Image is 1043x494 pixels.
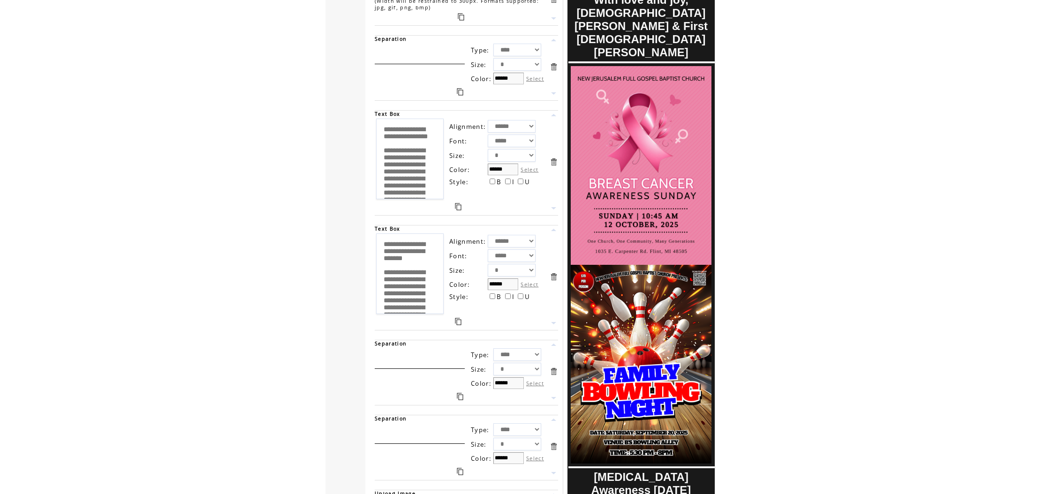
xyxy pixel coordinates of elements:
label: Select [526,380,544,387]
span: I [512,178,514,186]
span: B [497,178,501,186]
a: Move this item down [549,14,558,23]
a: Duplicate this item [458,13,464,21]
a: Delete this item [549,367,558,376]
a: Duplicate this item [457,468,463,475]
span: Type: [471,351,490,359]
span: Size: [471,440,487,449]
span: Type: [471,426,490,434]
span: Style: [449,178,469,186]
a: Delete this item [549,442,558,451]
span: Separation [375,36,407,42]
a: Duplicate this item [457,393,463,400]
span: Text Box [375,225,401,232]
span: U [525,178,530,186]
a: Duplicate this item [455,203,461,210]
span: Size: [449,151,465,160]
span: I [512,292,514,301]
a: Move this item up [549,225,558,234]
label: Select [521,166,538,173]
span: B [497,292,501,301]
span: Font: [449,252,468,260]
a: Delete this item [549,157,558,166]
span: Text Box [375,111,401,117]
img: images [571,265,711,464]
span: Size: [449,266,465,275]
a: Delete this item [549,62,558,71]
span: U [525,292,530,301]
span: Style: [449,292,469,301]
span: Alignment: [449,122,486,131]
span: Color: [471,75,491,83]
a: Move this item down [549,319,558,328]
a: Move this item down [549,89,558,98]
span: Alignment: [449,237,486,246]
img: images [571,66,711,265]
a: Move this item up [549,36,558,45]
span: Color: [471,454,491,463]
a: Move this item down [549,394,558,403]
a: Move this item up [549,415,558,424]
label: Select [521,281,538,288]
span: Size: [471,365,487,374]
span: Type: [471,46,490,54]
a: Move this item down [549,204,558,213]
a: Duplicate this item [455,318,461,325]
span: Size: [471,60,487,69]
label: Select [526,455,544,462]
label: Select [526,75,544,82]
a: Delete this item [549,272,558,281]
span: Color: [449,165,470,174]
span: Separation [375,415,407,422]
a: Move this item up [549,340,558,349]
span: Font: [449,137,468,145]
a: Move this item down [549,469,558,478]
a: Duplicate this item [457,88,463,96]
span: Color: [449,280,470,289]
a: Move this item up [549,111,558,120]
span: Separation [375,340,407,347]
span: Color: [471,379,491,388]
